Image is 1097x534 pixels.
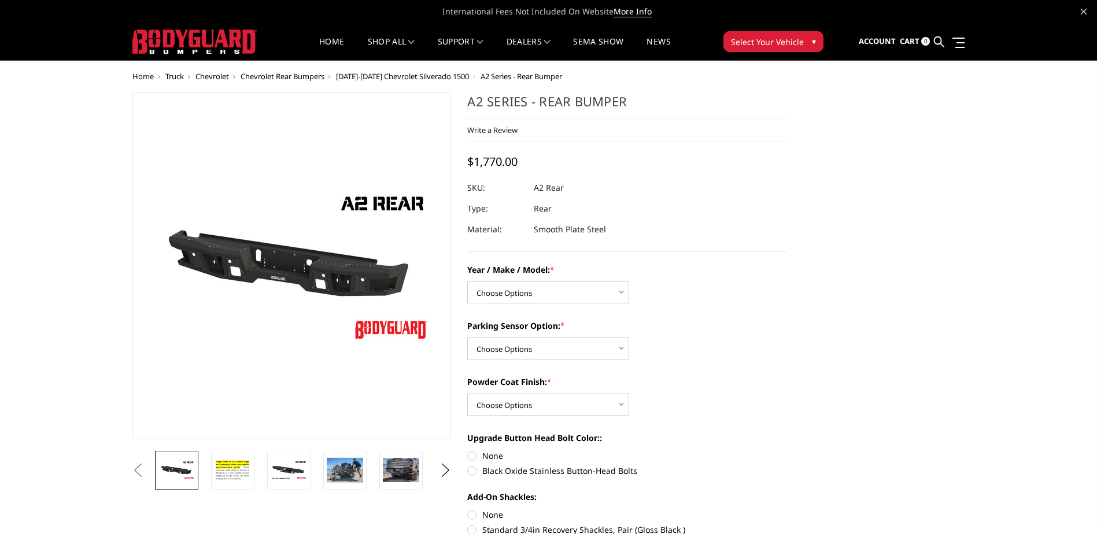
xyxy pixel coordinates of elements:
a: shop all [368,38,415,60]
img: A2 Series - Rear Bumper [327,458,363,482]
a: Account [859,26,896,57]
a: More Info [614,6,652,17]
dd: Smooth Plate Steel [534,219,606,240]
img: A2 Series - Rear Bumper [271,460,307,480]
a: News [647,38,670,60]
img: BODYGUARD BUMPERS [132,29,257,54]
label: Powder Coat Finish: [467,376,786,388]
label: Add-On Shackles: [467,491,786,503]
span: ▾ [812,35,816,47]
a: Support [438,38,483,60]
dd: Rear [534,198,552,219]
span: $1,770.00 [467,154,518,169]
a: [DATE]-[DATE] Chevrolet Silverado 1500 [336,71,469,81]
a: Home [319,38,344,60]
button: Next [437,462,454,479]
label: None [467,450,786,462]
span: 0 [921,37,930,46]
label: Year / Make / Model: [467,264,786,276]
a: Cart 0 [900,26,930,57]
button: Select Your Vehicle [723,31,823,52]
a: Chevrolet Rear Bumpers [241,71,324,81]
a: Chevrolet [195,71,229,81]
a: Dealers [507,38,551,60]
label: None [467,509,786,521]
dt: SKU: [467,177,525,198]
a: SEMA Show [573,38,623,60]
dt: Type: [467,198,525,219]
span: Cart [900,36,919,46]
label: Black Oxide Stainless Button-Head Bolts [467,465,786,477]
a: Home [132,71,154,81]
a: A2 Series - Rear Bumper [132,92,452,439]
label: Upgrade Button Head Bolt Color:: [467,432,786,444]
img: A2 Series - Rear Bumper [383,458,419,482]
dd: A2 Rear [534,177,564,198]
img: A2 Series - Rear Bumper [215,458,251,483]
label: Parking Sensor Option: [467,320,786,332]
a: Truck [165,71,184,81]
a: Write a Review [467,125,518,135]
dt: Material: [467,219,525,240]
button: Previous [130,462,147,479]
h1: A2 Series - Rear Bumper [467,92,786,118]
span: Select Your Vehicle [731,36,804,48]
img: A2 Series - Rear Bumper [158,460,195,480]
span: Account [859,36,896,46]
span: A2 Series - Rear Bumper [481,71,562,81]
